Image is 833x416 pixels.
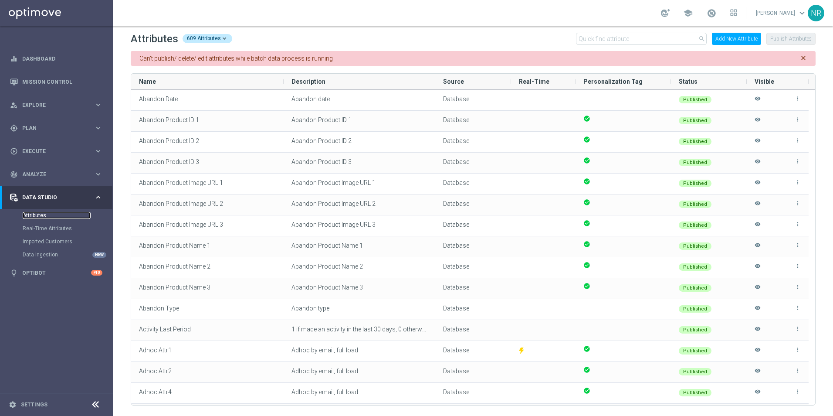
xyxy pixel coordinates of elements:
[291,179,376,186] span: Abandon Product Image URL 1
[94,147,102,155] i: keyboard_arrow_right
[10,147,18,155] i: play_circle_outline
[443,95,469,102] span: Database
[795,242,801,248] i: more_vert
[94,124,102,132] i: keyboard_arrow_right
[679,78,698,85] span: Status
[443,362,503,380] div: Type
[800,55,807,62] i: close
[795,389,801,395] i: more_vert
[443,368,469,375] span: Database
[795,158,801,164] i: more_vert
[10,170,18,178] i: track_changes
[10,47,102,70] div: Dashboard
[10,124,94,132] div: Plan
[755,116,761,131] i: Hide attribute
[443,347,469,354] span: Database
[712,33,761,45] button: Add New Attribute
[139,347,172,354] span: Adhoc Attr1
[139,116,199,123] span: Abandon Product ID 1
[22,172,94,177] span: Analyze
[443,195,503,212] div: Type
[755,221,761,235] i: Hide attribute
[291,305,329,312] span: Abandon type
[94,170,102,178] i: keyboard_arrow_right
[23,212,91,219] a: Attributes
[10,147,94,155] div: Execute
[755,158,761,173] i: Hide attribute
[9,401,17,409] i: settings
[10,101,18,109] i: person_search
[23,251,91,258] a: Data Ingestion
[291,137,352,144] span: Abandon Product ID 2
[443,341,503,359] div: Type
[583,157,590,164] span: check_circle
[679,159,711,166] div: Published
[10,171,103,178] button: track_changes Analyze keyboard_arrow_right
[291,389,358,396] span: Adhoc by email, full load
[443,158,469,165] span: Database
[10,261,102,284] div: Optibot
[755,242,761,256] i: Hide attribute
[139,368,172,375] span: Adhoc Attr2
[679,242,711,250] div: Published
[139,55,333,62] p: Can't publish/ delete/ edit attributes while batch data process is running
[22,126,94,131] span: Plan
[22,195,94,200] span: Data Studio
[10,269,18,277] i: lightbulb
[795,305,801,311] i: more_vert
[679,117,711,124] div: Published
[10,55,103,62] button: equalizer Dashboard
[291,242,363,249] span: Abandon Product Name 1
[443,279,503,296] div: Type
[679,263,711,271] div: Published
[443,111,503,129] div: Type
[291,116,352,123] span: Abandon Product ID 1
[683,8,693,18] span: school
[10,124,18,132] i: gps_fixed
[755,389,761,403] i: Hide attribute
[10,148,103,155] button: play_circle_outline Execute keyboard_arrow_right
[291,368,358,375] span: Adhoc by email, full load
[679,284,711,292] div: Published
[583,366,590,373] span: check_circle
[21,402,47,407] a: Settings
[519,78,549,85] span: Real-Time
[583,241,590,248] span: check_circle
[22,149,94,154] span: Execute
[755,95,761,110] i: Hide attribute
[131,32,178,46] h2: Attributes
[22,261,91,284] a: Optibot
[291,200,376,207] span: Abandon Product Image URL 2
[139,305,179,312] span: Abandon Type
[94,193,102,201] i: keyboard_arrow_right
[443,326,469,333] span: Database
[291,95,330,102] span: Abandon date
[10,125,103,132] button: gps_fixed Plan keyboard_arrow_right
[698,35,705,42] i: search
[92,252,106,258] div: NEW
[443,383,503,401] div: Type
[443,284,469,291] span: Database
[583,387,590,394] span: check_circle
[795,137,801,143] i: more_vert
[443,216,503,233] div: Type
[443,237,503,254] div: Type
[795,179,801,185] i: more_vert
[10,102,103,109] button: person_search Explore keyboard_arrow_right
[679,389,711,396] div: Published
[139,326,191,333] span: Activity Last Period
[443,153,503,170] div: Type
[795,200,801,206] i: more_vert
[10,194,103,201] div: Data Studio keyboard_arrow_right
[795,326,801,332] i: more_vert
[583,178,590,185] span: check_circle
[583,220,590,227] span: check_circle
[755,284,761,298] i: Hide attribute
[139,389,172,396] span: Adhoc Attr4
[755,326,761,340] i: Hide attribute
